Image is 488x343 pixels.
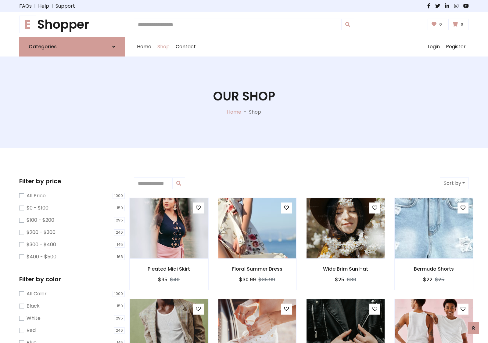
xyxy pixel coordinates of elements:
[241,108,249,116] p: -
[347,276,356,283] del: $30
[395,266,473,272] h6: Bermuda Shorts
[227,108,241,115] a: Home
[134,37,154,57] a: Home
[19,2,32,10] a: FAQs
[115,254,125,260] span: 168
[114,229,125,235] span: 246
[130,266,208,272] h6: Pleated Midi Skirt
[239,277,256,283] h6: $30.99
[56,2,75,10] a: Support
[306,266,385,272] h6: Wide Brim Sun Hat
[173,37,199,57] a: Contact
[423,277,432,283] h6: $22
[435,276,444,283] del: $25
[114,217,125,223] span: 295
[19,275,125,283] h5: Filter by color
[19,16,36,33] span: E
[27,241,56,248] label: $300 - $400
[114,327,125,334] span: 246
[438,22,443,27] span: 0
[154,37,173,57] a: Shop
[115,242,125,248] span: 145
[448,19,469,30] a: 0
[19,177,125,185] h5: Filter by price
[27,302,40,310] label: Black
[249,108,261,116] p: Shop
[27,290,47,297] label: All Color
[49,2,56,10] span: |
[29,44,57,49] h6: Categories
[335,277,344,283] h6: $25
[459,22,465,27] span: 0
[158,277,167,283] h6: $35
[27,217,54,224] label: $100 - $200
[213,89,275,104] h1: Our Shop
[428,19,447,30] a: 0
[440,177,469,189] button: Sort by
[27,253,56,261] label: $400 - $500
[19,37,125,57] a: Categories
[425,37,443,57] a: Login
[19,17,125,32] h1: Shopper
[113,291,125,297] span: 1000
[27,204,48,212] label: $0 - $100
[113,193,125,199] span: 1000
[27,192,46,199] label: All Price
[443,37,469,57] a: Register
[114,315,125,321] span: 295
[19,17,125,32] a: EShopper
[27,229,56,236] label: $200 - $300
[115,205,125,211] span: 150
[32,2,38,10] span: |
[218,266,297,272] h6: Floral Summer Dress
[115,303,125,309] span: 150
[38,2,49,10] a: Help
[170,276,180,283] del: $40
[27,315,41,322] label: White
[258,276,275,283] del: $35.99
[27,327,36,334] label: Red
